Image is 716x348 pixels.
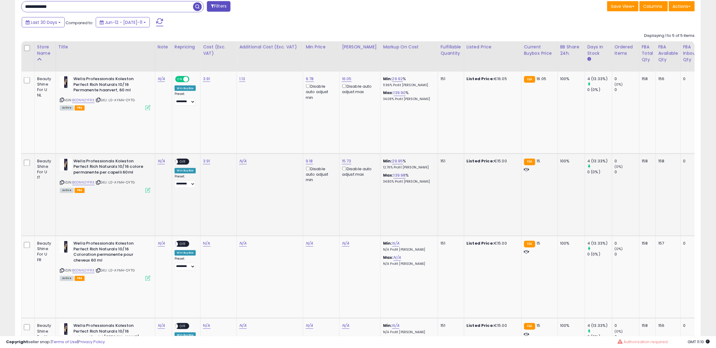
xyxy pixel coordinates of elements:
div: Current Buybox Price [524,44,555,57]
a: B0DNN2YFR3 [72,98,95,103]
div: Win BuyBox [175,86,196,91]
div: 100% [560,241,580,246]
b: Wella Professionals Koleston Perfect Rich Naturals 10/16 coloraci?n del [PERSON_NAME] permanente ... [73,323,147,347]
div: Listed Price [467,44,519,50]
div: % [383,90,433,102]
div: FBA Available Qty [658,44,678,63]
small: FBA [524,159,535,165]
span: OFF [188,77,198,82]
span: | SKU: L0-AYMH-OYTG [95,268,135,273]
a: 1.13 [239,76,245,82]
span: | SKU: L0-AYMH-OYTG [95,98,135,103]
div: Beauty Shine For U FR [37,241,51,263]
div: ASIN: [60,241,150,280]
div: Preset: [175,175,196,188]
span: Columns [643,3,663,9]
div: Min Price [306,44,337,50]
div: Note [158,44,169,50]
div: 0 [615,252,639,257]
a: B0DNN2YFR3 [72,180,95,185]
div: 0 [683,323,699,329]
div: Title [58,44,153,50]
img: 41A+Lbv8lTL._SL40_.jpg [60,76,72,88]
div: ASIN: [60,76,150,110]
span: 15 [537,323,540,329]
div: 4 (13.33%) [588,76,612,82]
div: Fulfillable Quantity [440,44,461,57]
div: Win BuyBox [175,168,196,174]
a: N/A [203,323,210,329]
p: N/A Profit [PERSON_NAME] [383,248,433,252]
div: Disable auto adjust max [342,166,376,177]
span: OFF [178,159,188,164]
b: Wella Professionals Koleston Perfect Rich Naturals 10/16 Permanente haarverf, 60 ml [73,76,147,95]
a: 16.05 [342,76,352,82]
a: N/A [239,158,247,164]
div: 0 [615,87,639,93]
div: % [383,173,433,184]
b: Wella Professionals Koleston Perfect Rich Naturals 10/16 colore permanente per capelli 60ml [73,159,147,177]
div: Displaying 1 to 5 of 5 items [644,33,695,39]
p: N/A Profit [PERSON_NAME] [383,330,433,335]
a: N/A [342,323,349,329]
div: Cost (Exc. VAT) [203,44,234,57]
a: N/A [158,323,165,329]
div: 0 [615,170,639,175]
div: 158 [642,76,651,82]
span: ON [176,77,183,82]
strong: Copyright [6,339,28,345]
div: 0 [615,159,639,164]
a: Privacy Policy [78,339,105,345]
a: N/A [203,241,210,247]
div: BB Share 24h. [560,44,582,57]
a: N/A [306,323,313,329]
small: Days In Stock. [588,57,591,62]
div: Beauty Shine For U IT [37,159,51,181]
img: 41A+Lbv8lTL._SL40_.jpg [60,241,72,253]
button: Actions [669,1,695,11]
a: N/A [392,323,399,329]
div: Store Name [37,44,53,57]
div: % [383,159,433,170]
a: N/A [239,241,247,247]
div: 158 [658,159,676,164]
div: 0 (0%) [588,334,612,340]
b: Min: [383,241,392,246]
div: 4 (13.33%) [588,323,612,329]
a: 29.95 [392,158,403,164]
div: FBA inbound Qty [683,44,701,63]
div: 0 [683,159,699,164]
div: Disable auto adjust min [306,83,335,101]
span: OFF [178,324,188,329]
div: Ordered Items [615,44,637,57]
span: 15 [537,158,540,164]
div: €16.05 [467,76,517,82]
span: All listings currently available for purchase on Amazon [60,188,74,193]
a: Terms of Use [52,339,77,345]
b: Min: [383,323,392,329]
a: 9.78 [306,76,314,82]
div: 100% [560,159,580,164]
div: 0 (0%) [588,170,612,175]
div: ASIN: [60,159,150,192]
img: 41A+Lbv8lTL._SL40_.jpg [60,159,72,171]
div: €15.00 [467,323,517,329]
a: B0DNN2YFR3 [72,268,95,273]
b: Listed Price: [467,76,494,82]
b: Min: [383,76,392,82]
small: FBA [524,241,535,248]
div: Additional Cost (Exc. VAT) [239,44,301,50]
div: €15.00 [467,159,517,164]
div: 4 (13.33%) [588,159,612,164]
div: 156 [658,76,676,82]
div: seller snap | | [6,339,105,345]
b: Listed Price: [467,323,494,329]
b: Max: [383,255,394,261]
span: Last 30 Days [31,19,57,25]
button: Filters [207,1,231,12]
div: Beauty Shine For U ES [37,323,51,345]
div: 0 [615,323,639,329]
a: N/A [158,158,165,164]
small: (0%) [615,164,623,169]
span: FBA [75,276,85,281]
